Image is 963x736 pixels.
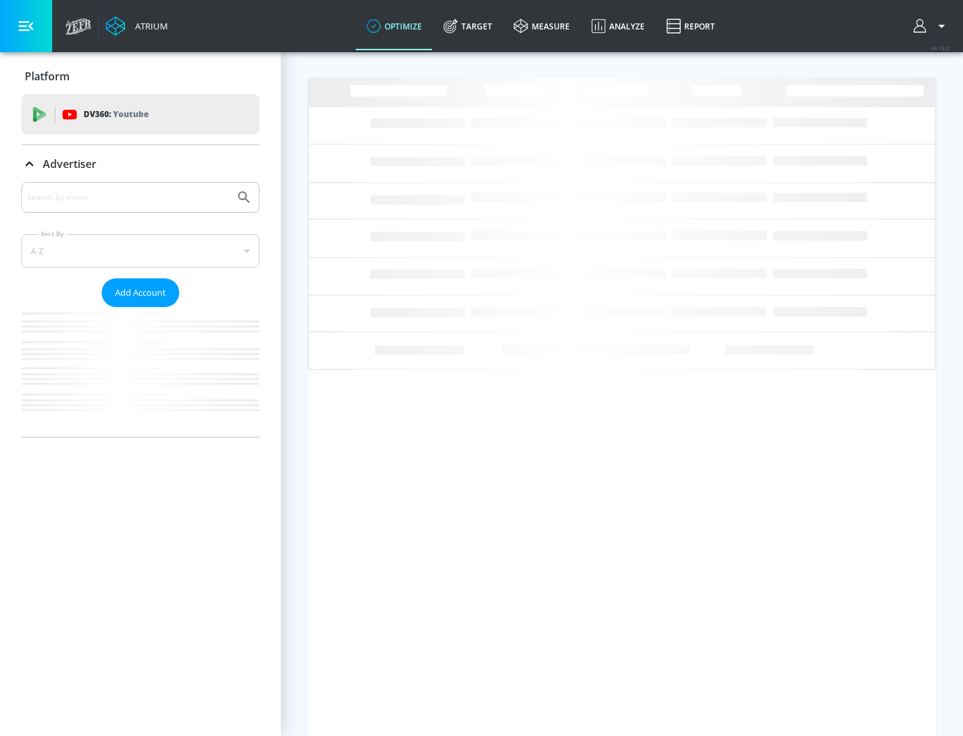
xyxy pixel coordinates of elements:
div: DV360: Youtube [21,94,259,134]
a: measure [503,2,580,50]
div: Platform [21,58,259,95]
span: Add Account [115,285,166,300]
p: Youtube [113,107,148,121]
p: Advertiser [43,157,96,171]
input: Search by name [27,189,229,206]
a: optimize [356,2,433,50]
span: v 4.19.0 [931,44,950,52]
nav: list of Advertiser [21,307,259,437]
a: Atrium [106,16,168,36]
div: Atrium [130,20,168,32]
a: Target [433,2,503,50]
div: Advertiser [21,182,259,437]
div: Advertiser [21,145,259,183]
label: Sort By [38,229,67,238]
div: A-Z [21,234,259,268]
p: DV360: [84,107,148,122]
p: Platform [25,69,70,84]
a: Report [655,2,726,50]
a: Analyze [580,2,655,50]
button: Add Account [102,278,179,307]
